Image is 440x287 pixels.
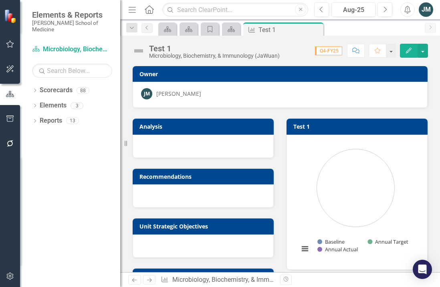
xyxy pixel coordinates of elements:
small: [PERSON_NAME] School of Medicine [32,20,112,33]
span: Elements & Reports [32,10,112,20]
div: Open Intercom Messenger [413,260,432,279]
a: Microbiology, Biochemistry, & Immunology (JaWuan) [172,276,322,283]
button: Show Annual Actual [317,246,358,253]
button: View chart menu, Chart [299,243,311,255]
div: Aug-25 [334,5,373,15]
div: Chart. Highcharts interactive chart. [295,141,419,261]
h3: Unit Strategic Objectives [139,223,270,229]
div: 88 [77,87,89,94]
a: Microbiology, Biochemistry, & Immunology (JaWuan) [32,45,112,54]
h3: Test 1 [293,123,424,129]
h3: Analysis [139,123,270,129]
div: » » [161,275,274,285]
div: 13 [66,117,79,124]
span: Q4-FY25 [315,46,342,55]
input: Search ClearPoint... [162,3,308,17]
img: ClearPoint Strategy [4,9,18,23]
h3: Recommendations [139,174,270,180]
div: 3 [71,102,83,109]
div: Test 1 [149,44,280,53]
a: Reports [40,116,62,125]
svg: Interactive chart [295,141,416,261]
div: Microbiology, Biochemistry, & Immunology (JaWuan) [149,53,280,59]
button: Show Annual Target [367,238,409,245]
input: Search Below... [32,64,112,78]
img: Not Defined [132,44,145,57]
h3: Owner [139,71,424,77]
div: JM [141,88,152,99]
a: Elements [40,101,67,110]
button: Show Baseline [317,238,345,245]
button: JM [419,2,433,17]
a: Scorecards [40,86,73,95]
button: Aug-25 [331,2,375,17]
div: Test 1 [258,25,321,35]
div: [PERSON_NAME] [156,90,201,98]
